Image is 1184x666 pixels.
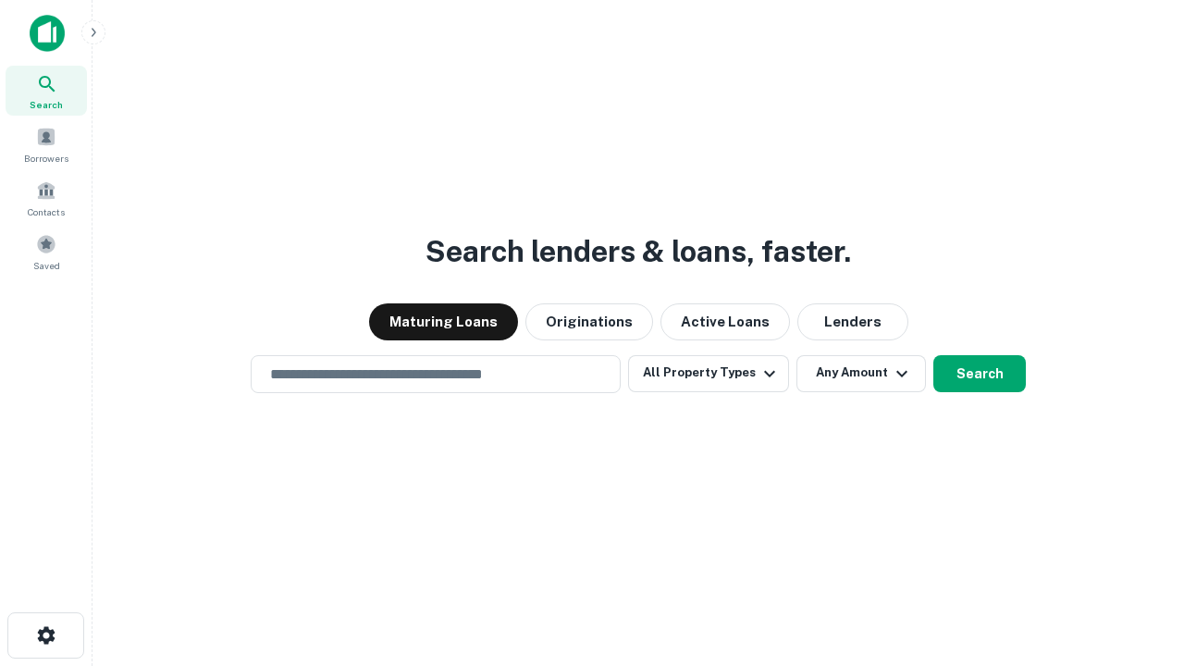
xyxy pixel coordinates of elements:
[628,355,789,392] button: All Property Types
[6,119,87,169] a: Borrowers
[6,173,87,223] a: Contacts
[30,15,65,52] img: capitalize-icon.png
[933,355,1026,392] button: Search
[660,303,790,340] button: Active Loans
[525,303,653,340] button: Originations
[28,204,65,219] span: Contacts
[6,227,87,277] a: Saved
[796,355,926,392] button: Any Amount
[33,258,60,273] span: Saved
[1091,518,1184,607] iframe: Chat Widget
[425,229,851,274] h3: Search lenders & loans, faster.
[24,151,68,166] span: Borrowers
[369,303,518,340] button: Maturing Loans
[6,66,87,116] a: Search
[797,303,908,340] button: Lenders
[30,97,63,112] span: Search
